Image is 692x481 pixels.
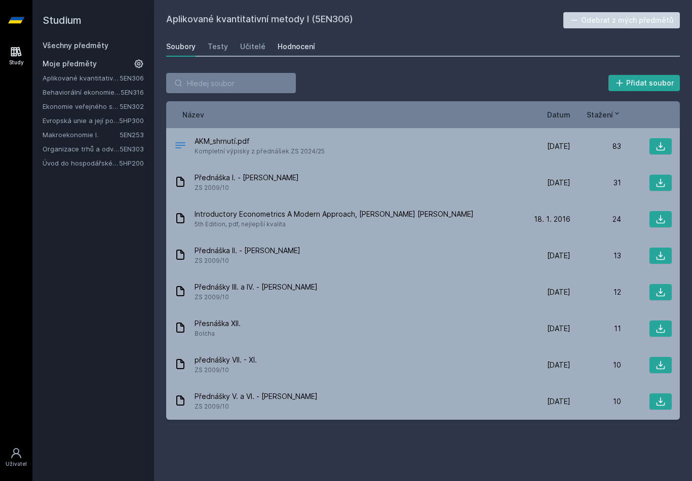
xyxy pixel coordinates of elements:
div: 10 [570,360,621,370]
span: [DATE] [547,251,570,261]
div: 11 [570,324,621,334]
a: Testy [208,36,228,57]
a: Ekonomie veřejného sektoru [43,101,120,111]
div: Uživatel [6,460,27,468]
span: ZS 2009/10 [195,292,318,302]
a: Úvod do hospodářské a sociální politiky [43,158,119,168]
span: Přednášky V. a VI. - [PERSON_NAME] [195,391,318,402]
div: 31 [570,178,621,188]
span: [DATE] [547,360,570,370]
a: Aplikované kvantitativní metody I [43,73,120,83]
span: Přesnáška XII. [195,318,241,329]
div: 13 [570,251,621,261]
button: Datum [547,109,570,120]
span: ZS 2009/10 [195,183,299,193]
span: Přednášky III. a IV. - [PERSON_NAME] [195,282,318,292]
button: Název [182,109,204,120]
span: Introductory Econometrics A Modern Approach, [PERSON_NAME] [PERSON_NAME] [195,209,474,219]
a: Behaviorální ekonomie a hospodářská politika [43,87,121,97]
input: Hledej soubor [166,73,296,93]
span: [DATE] [547,178,570,188]
div: Testy [208,42,228,52]
h2: Aplikované kvantitativní metody I (5EN306) [166,12,563,28]
span: ZS 2009/10 [195,256,300,266]
a: Study [2,41,30,71]
span: 5th Edition, pdf, nejlepší kvalita [195,219,474,229]
a: 5EN306 [120,74,144,82]
span: Bolcha [195,329,241,339]
button: Přidat soubor [608,75,680,91]
a: 5EN253 [120,131,144,139]
div: Study [9,59,24,66]
a: Makroekonomie I. [43,130,120,140]
span: AKM_shrnutí.pdf [195,136,325,146]
a: Učitelé [240,36,265,57]
a: 5EN316 [121,88,144,96]
div: 24 [570,214,621,224]
a: Hodnocení [278,36,315,57]
span: Kompletní výpisky z přednášek ZS 2024/25 [195,146,325,156]
a: 5EN302 [120,102,144,110]
span: [DATE] [547,141,570,151]
div: 12 [570,287,621,297]
div: PDF [174,139,186,154]
span: Moje předměty [43,59,97,69]
span: [DATE] [547,324,570,334]
a: Soubory [166,36,196,57]
span: přednášky VII. - XI. [195,355,257,365]
span: 18. 1. 2016 [534,214,570,224]
a: Všechny předměty [43,41,108,50]
div: 83 [570,141,621,151]
a: Organizace trhů a odvětví [43,144,120,154]
span: [DATE] [547,396,570,407]
span: Přednáška I. - [PERSON_NAME] [195,173,299,183]
a: 5HP300 [119,116,144,125]
a: 5HP200 [119,159,144,167]
span: ZS 2009/10 [195,402,318,412]
span: [DATE] [547,287,570,297]
div: Soubory [166,42,196,52]
a: Uživatel [2,442,30,473]
a: 5EN303 [120,145,144,153]
div: Učitelé [240,42,265,52]
div: Hodnocení [278,42,315,52]
a: Evropská unie a její politiky [43,115,119,126]
span: Stažení [587,109,613,120]
div: 10 [570,396,621,407]
button: Odebrat z mých předmětů [563,12,680,28]
span: ZS 2009/10 [195,365,257,375]
button: Stažení [587,109,621,120]
span: Přednáška II. - [PERSON_NAME] [195,246,300,256]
